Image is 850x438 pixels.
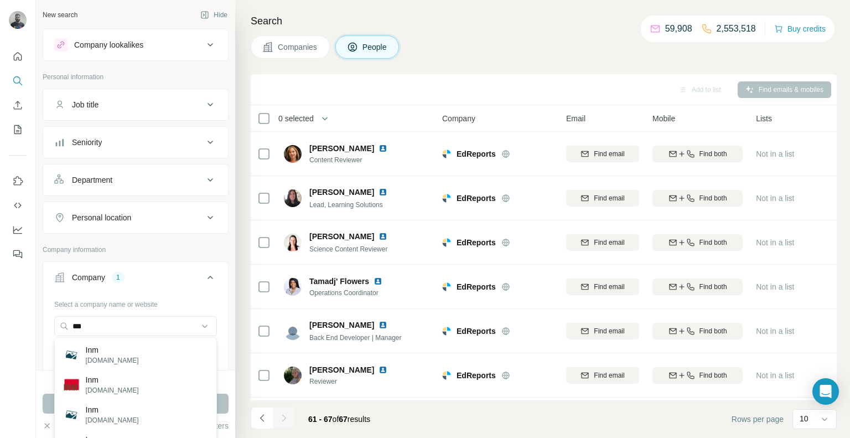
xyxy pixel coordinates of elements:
[756,194,794,203] span: Not in a list
[457,326,496,337] span: EdReports
[699,149,727,159] span: Find both
[43,72,229,82] p: Personal information
[308,415,370,424] span: results
[9,95,27,115] button: Enrich CSV
[594,326,624,336] span: Find email
[284,234,302,251] img: Avatar
[699,238,727,248] span: Find both
[379,321,387,329] img: LinkedIn logo
[566,113,585,124] span: Email
[756,282,794,291] span: Not in a list
[193,7,235,23] button: Hide
[72,272,105,283] div: Company
[566,279,639,295] button: Find email
[457,148,496,159] span: EdReports
[457,237,496,248] span: EdReports
[594,238,624,248] span: Find email
[442,238,451,247] img: Logo of EdReports
[566,323,639,339] button: Find email
[699,282,727,292] span: Find both
[43,167,228,193] button: Department
[72,212,131,223] div: Personal location
[54,295,217,310] div: Select a company name or website
[652,146,743,162] button: Find both
[9,47,27,66] button: Quick start
[379,188,387,197] img: LinkedIn logo
[665,22,692,35] p: 59,908
[309,143,374,154] span: [PERSON_NAME]
[732,414,784,425] span: Rows per page
[756,327,794,336] span: Not in a list
[566,234,639,251] button: Find email
[756,150,794,158] span: Not in a list
[442,371,451,380] img: Logo of EdReports
[442,194,451,203] img: Logo of EdReports
[652,234,743,251] button: Find both
[251,13,837,29] h4: Search
[9,244,27,264] button: Feedback
[86,344,139,355] p: Inm
[43,420,74,431] button: Clear
[309,364,374,375] span: [PERSON_NAME]
[309,231,374,242] span: [PERSON_NAME]
[43,129,228,156] button: Seniority
[284,145,302,163] img: Avatar
[774,21,826,37] button: Buy credits
[284,278,302,296] img: Avatar
[9,220,27,240] button: Dashboard
[9,171,27,191] button: Use Surfe on LinkedIn
[699,326,727,336] span: Find both
[309,288,396,298] span: Operations Coordinator
[284,322,302,340] img: Avatar
[594,370,624,380] span: Find email
[756,238,794,247] span: Not in a list
[43,264,228,295] button: Company1
[442,150,451,158] img: Logo of EdReports
[756,371,794,380] span: Not in a list
[333,415,339,424] span: of
[284,367,302,384] img: Avatar
[800,413,808,424] p: 10
[457,370,496,381] span: EdReports
[309,276,369,287] span: Tamadj' Flowers
[284,189,302,207] img: Avatar
[374,277,382,286] img: LinkedIn logo
[86,415,139,425] p: [DOMAIN_NAME]
[379,144,387,153] img: LinkedIn logo
[566,146,639,162] button: Find email
[379,232,387,241] img: LinkedIn logo
[594,282,624,292] span: Find email
[379,365,387,374] img: LinkedIn logo
[72,99,99,110] div: Job title
[9,120,27,140] button: My lists
[112,272,125,282] div: 1
[308,415,333,424] span: 61 - 67
[309,201,383,209] span: Lead, Learning Solutions
[594,193,624,203] span: Find email
[652,279,743,295] button: Find both
[86,355,139,365] p: [DOMAIN_NAME]
[652,367,743,384] button: Find both
[652,190,743,207] button: Find both
[442,327,451,336] img: Logo of EdReports
[9,195,27,215] button: Use Surfe API
[339,415,348,424] span: 67
[43,245,229,255] p: Company information
[309,245,387,253] span: Science Content Reviewer
[86,404,139,415] p: Inm
[652,323,743,339] button: Find both
[756,113,772,124] span: Lists
[43,91,228,118] button: Job title
[43,10,77,20] div: New search
[442,282,451,291] img: Logo of EdReports
[717,22,756,35] p: 2,553,518
[9,11,27,29] img: Avatar
[86,374,139,385] p: Inm
[699,370,727,380] span: Find both
[566,367,639,384] button: Find email
[9,71,27,91] button: Search
[72,174,112,185] div: Department
[442,113,475,124] span: Company
[278,42,318,53] span: Companies
[362,42,388,53] span: People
